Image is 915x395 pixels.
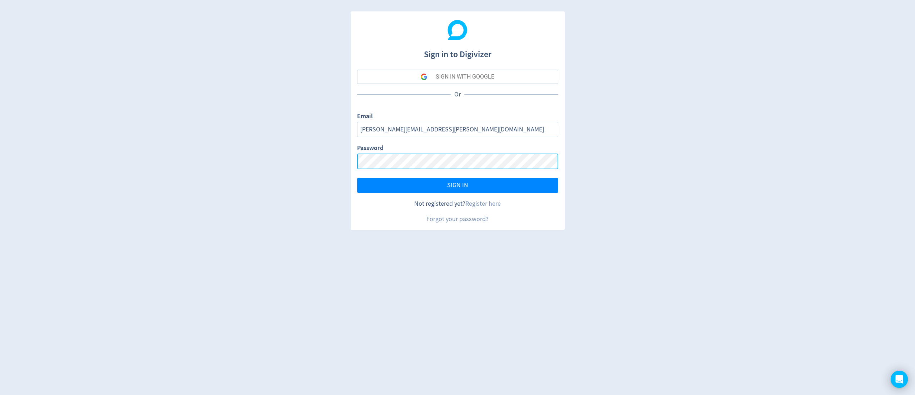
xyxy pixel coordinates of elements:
a: Forgot your password? [426,215,489,223]
span: SIGN IN [447,182,468,189]
h1: Sign in to Digivizer [357,42,558,61]
label: Password [357,144,384,154]
div: Open Intercom Messenger [891,371,908,388]
label: Email [357,112,373,122]
img: Digivizer Logo [447,20,468,40]
a: Register here [465,200,501,208]
button: SIGN IN WITH GOOGLE [357,70,558,84]
button: SIGN IN [357,178,558,193]
p: Or [451,90,464,99]
div: SIGN IN WITH GOOGLE [436,70,494,84]
div: Not registered yet? [357,199,558,208]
